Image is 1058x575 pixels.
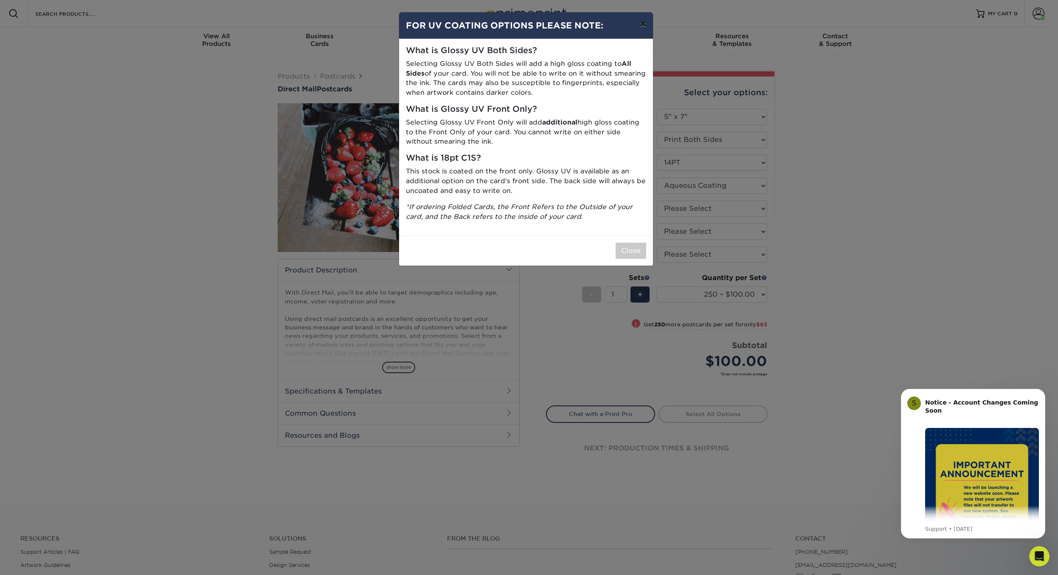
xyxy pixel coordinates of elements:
[406,59,631,77] strong: All Sides
[406,19,646,32] h4: FOR UV COATING OPTIONS PLEASE NOTE:
[406,46,646,56] h5: What is Glossy UV Both Sides?
[406,167,646,195] p: This stock is coated on the front only. Glossy UV is available as an additional option on the car...
[406,153,646,163] h5: What is 18pt C1S?
[633,12,653,36] button: ×
[406,203,633,221] i: *If ordering Folded Cards, the Front Refers to the Outside of your card, and the Back refers to t...
[406,105,646,114] h5: What is Glossy UV Front Only?
[616,243,646,259] button: Close
[542,118,577,126] strong: additional
[406,59,646,98] p: Selecting Glossy UV Both Sides will add a high gloss coating to of your card. You will not be abl...
[406,118,646,147] p: Selecting Glossy UV Front Only will add high gloss coating to the Front Only of your card. You ca...
[1029,546,1050,567] iframe: Intercom live chat
[888,381,1058,544] iframe: Intercom notifications message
